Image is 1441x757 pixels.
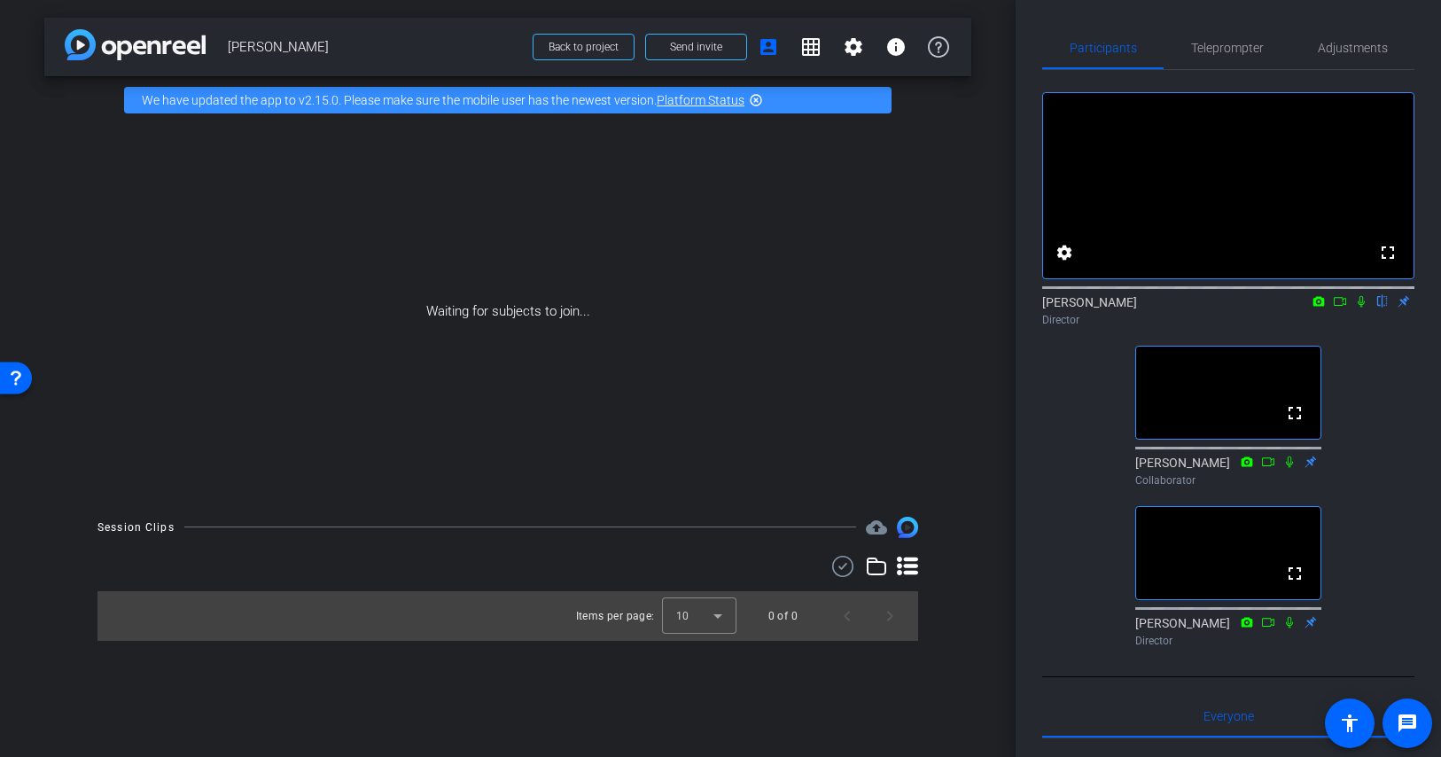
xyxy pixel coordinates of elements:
a: Platform Status [657,93,744,107]
div: Items per page: [576,607,655,625]
div: Waiting for subjects to join... [44,124,971,499]
button: Send invite [645,34,747,60]
mat-icon: settings [1054,242,1075,263]
mat-icon: info [885,36,907,58]
div: 0 of 0 [768,607,798,625]
div: Director [1042,312,1414,328]
mat-icon: settings [843,36,864,58]
mat-icon: account_box [758,36,779,58]
mat-icon: highlight_off [749,93,763,107]
div: [PERSON_NAME] [1135,614,1321,649]
mat-icon: message [1397,713,1418,734]
div: Director [1135,633,1321,649]
span: Adjustments [1318,42,1388,54]
mat-icon: fullscreen [1284,563,1305,584]
mat-icon: accessibility [1339,713,1360,734]
img: app-logo [65,29,206,60]
button: Previous page [826,595,868,637]
span: Destinations for your clips [866,517,887,538]
div: Session Clips [97,519,175,536]
span: Everyone [1203,710,1254,722]
mat-icon: grid_on [800,36,822,58]
span: Back to project [549,41,619,53]
span: Participants [1070,42,1137,54]
div: Collaborator [1135,472,1321,488]
button: Next page [868,595,911,637]
img: Session clips [897,517,918,538]
div: We have updated the app to v2.15.0. Please make sure the mobile user has the newest version. [124,87,892,113]
mat-icon: flip [1372,293,1393,308]
mat-icon: fullscreen [1377,242,1398,263]
span: [PERSON_NAME] [228,29,522,65]
mat-icon: fullscreen [1284,402,1305,424]
div: [PERSON_NAME] [1042,293,1414,328]
div: [PERSON_NAME] [1135,454,1321,488]
mat-icon: cloud_upload [866,517,887,538]
span: Teleprompter [1191,42,1264,54]
button: Back to project [533,34,635,60]
span: Send invite [670,40,722,54]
